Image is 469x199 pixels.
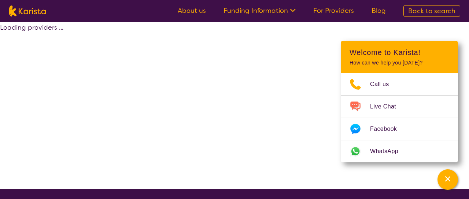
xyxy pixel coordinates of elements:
[372,6,386,15] a: Blog
[408,7,455,15] span: Back to search
[370,101,405,112] span: Live Chat
[350,60,449,66] p: How can we help you [DATE]?
[313,6,354,15] a: For Providers
[370,79,398,90] span: Call us
[370,124,406,134] span: Facebook
[178,6,206,15] a: About us
[224,6,296,15] a: Funding Information
[341,41,458,162] div: Channel Menu
[437,169,458,190] button: Channel Menu
[350,48,449,57] h2: Welcome to Karista!
[341,73,458,162] ul: Choose channel
[370,146,407,157] span: WhatsApp
[403,5,460,17] a: Back to search
[9,5,46,16] img: Karista logo
[341,140,458,162] a: Web link opens in a new tab.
